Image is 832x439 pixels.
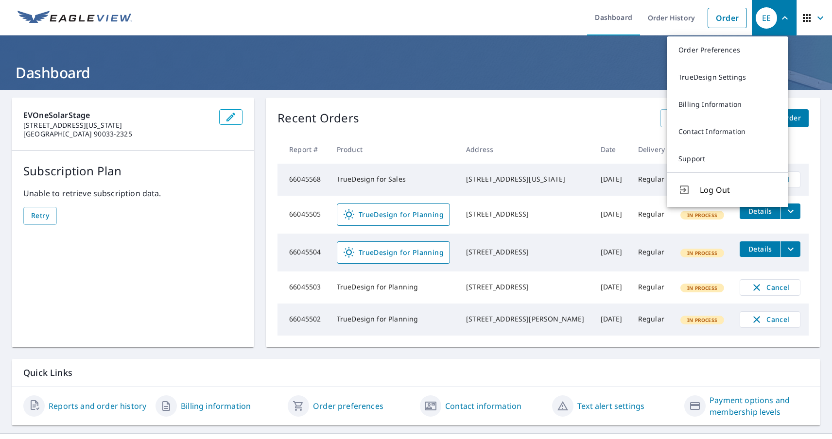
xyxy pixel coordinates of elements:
[667,172,788,207] button: Log Out
[337,203,450,226] a: TrueDesign for Planning
[23,130,211,138] p: [GEOGRAPHIC_DATA] 90033-2325
[667,145,788,172] a: Support
[780,203,800,219] button: filesDropdownBtn-66045505
[577,400,644,412] a: Text alert settings
[23,187,243,199] p: Unable to retrieve subscription data.
[313,400,383,412] a: Order preferences
[12,63,820,83] h1: Dashboard
[667,118,788,145] a: Contact Information
[756,7,777,29] div: EE
[329,164,458,196] td: TrueDesign for Sales
[277,164,329,196] td: 66045568
[660,109,729,127] a: View All Orders
[740,311,800,328] button: Cancel
[343,209,444,220] span: TrueDesign for Planning
[593,135,630,164] th: Date
[667,64,788,91] a: TrueDesign Settings
[745,206,775,216] span: Details
[277,135,329,164] th: Report #
[710,394,809,418] a: Payment options and membership levels
[23,121,211,130] p: [STREET_ADDRESS][US_STATE]
[23,162,243,180] p: Subscription Plan
[740,279,800,296] button: Cancel
[630,271,673,304] td: Regular
[31,210,49,222] span: Retry
[593,164,630,196] td: [DATE]
[277,196,329,234] td: 66045505
[277,304,329,336] td: 66045502
[593,234,630,271] td: [DATE]
[667,36,788,64] a: Order Preferences
[740,241,780,257] button: detailsBtn-66045504
[445,400,521,412] a: Contact information
[593,271,630,304] td: [DATE]
[681,250,723,256] span: In Process
[466,174,585,184] div: [STREET_ADDRESS][US_STATE]
[329,135,458,164] th: Product
[466,209,585,219] div: [STREET_ADDRESS]
[681,317,723,323] span: In Process
[630,196,673,234] td: Regular
[458,135,592,164] th: Address
[740,203,780,219] button: detailsBtn-66045505
[630,304,673,336] td: Regular
[277,109,359,127] p: Recent Orders
[708,8,747,28] a: Order
[277,271,329,304] td: 66045503
[329,271,458,304] td: TrueDesign for Planning
[593,196,630,234] td: [DATE]
[667,91,788,118] a: Billing Information
[343,247,444,258] span: TrueDesign for Planning
[681,285,723,291] span: In Process
[17,11,132,25] img: EV Logo
[630,164,673,196] td: Regular
[277,234,329,271] td: 66045504
[337,241,450,264] a: TrueDesign for Planning
[466,314,585,324] div: [STREET_ADDRESS][PERSON_NAME]
[23,367,809,379] p: Quick Links
[750,282,790,293] span: Cancel
[329,304,458,336] td: TrueDesign for Planning
[181,400,251,412] a: Billing information
[466,247,585,257] div: [STREET_ADDRESS]
[700,184,777,196] span: Log Out
[23,207,57,225] button: Retry
[593,304,630,336] td: [DATE]
[745,244,775,253] span: Details
[780,241,800,257] button: filesDropdownBtn-66045504
[23,109,211,121] p: EVOneSolarStage
[681,212,723,219] span: In Process
[750,314,790,325] span: Cancel
[466,282,585,292] div: [STREET_ADDRESS]
[630,234,673,271] td: Regular
[49,400,146,412] a: Reports and order history
[630,135,673,164] th: Delivery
